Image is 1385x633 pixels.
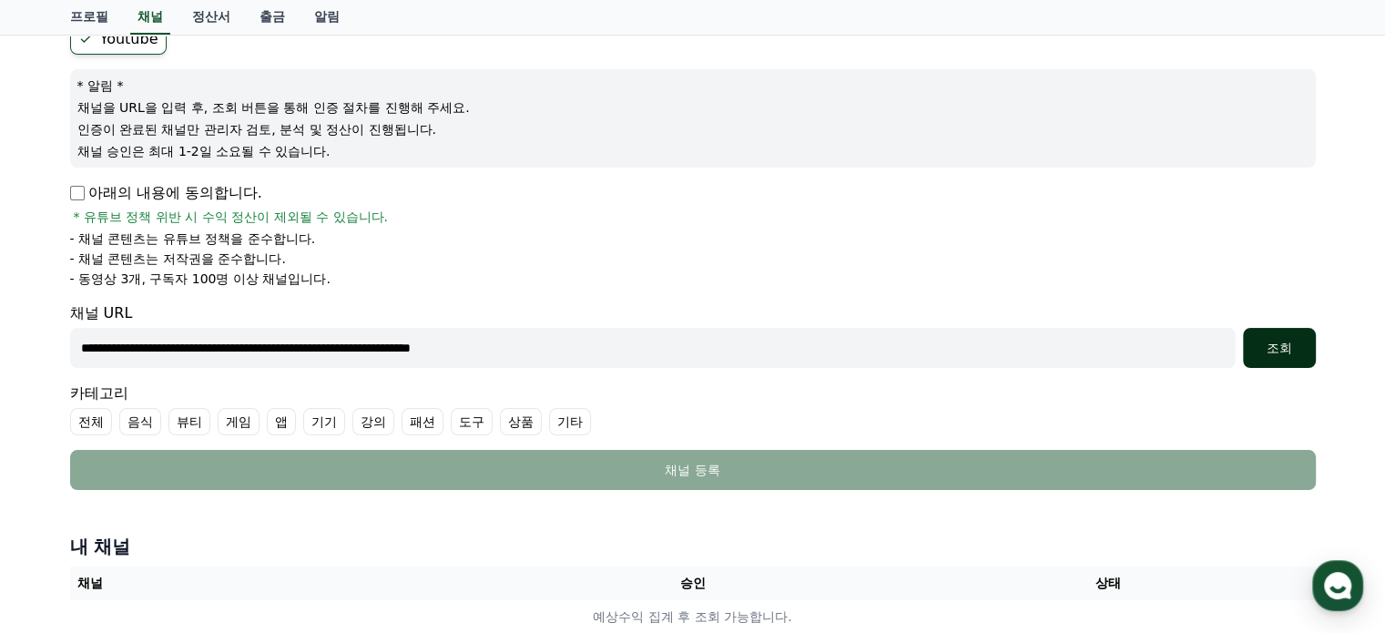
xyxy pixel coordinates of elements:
p: - 동영상 3개, 구독자 100명 이상 채널입니다. [70,270,331,288]
th: 승인 [484,567,900,600]
div: 채널 URL [70,302,1316,368]
label: 상품 [500,408,542,435]
span: 대화 [167,510,188,525]
button: 조회 [1243,328,1316,368]
th: 채널 [70,567,485,600]
label: 뷰티 [168,408,210,435]
p: 인증이 완료된 채널만 관리자 검토, 분석 및 정산이 진행됩니다. [77,120,1309,138]
a: 대화 [120,482,235,527]
label: 도구 [451,408,493,435]
label: 패션 [402,408,443,435]
span: * 유튜브 정책 위반 시 수익 정산이 제외될 수 있습니다. [74,208,389,226]
span: 설정 [281,509,303,524]
label: 게임 [218,408,260,435]
a: 홈 [5,482,120,527]
label: 기타 [549,408,591,435]
label: 음식 [119,408,161,435]
p: 아래의 내용에 동의합니다. [70,182,262,204]
a: 설정 [235,482,350,527]
div: 카테고리 [70,383,1316,435]
label: Youtube [70,24,167,55]
label: 앱 [267,408,296,435]
label: 기기 [303,408,345,435]
p: - 채널 콘텐츠는 유튜브 정책을 준수합니다. [70,230,316,248]
p: 채널을 URL을 입력 후, 조회 버튼을 통해 인증 절차를 진행해 주세요. [77,98,1309,117]
th: 상태 [900,567,1315,600]
div: 채널 등록 [107,461,1279,479]
label: 강의 [352,408,394,435]
p: 채널 승인은 최대 1-2일 소요될 수 있습니다. [77,142,1309,160]
label: 전체 [70,408,112,435]
div: 조회 [1250,339,1309,357]
button: 채널 등록 [70,450,1316,490]
span: 홈 [57,509,68,524]
p: - 채널 콘텐츠는 저작권을 준수합니다. [70,250,286,268]
h4: 내 채널 [70,534,1316,559]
